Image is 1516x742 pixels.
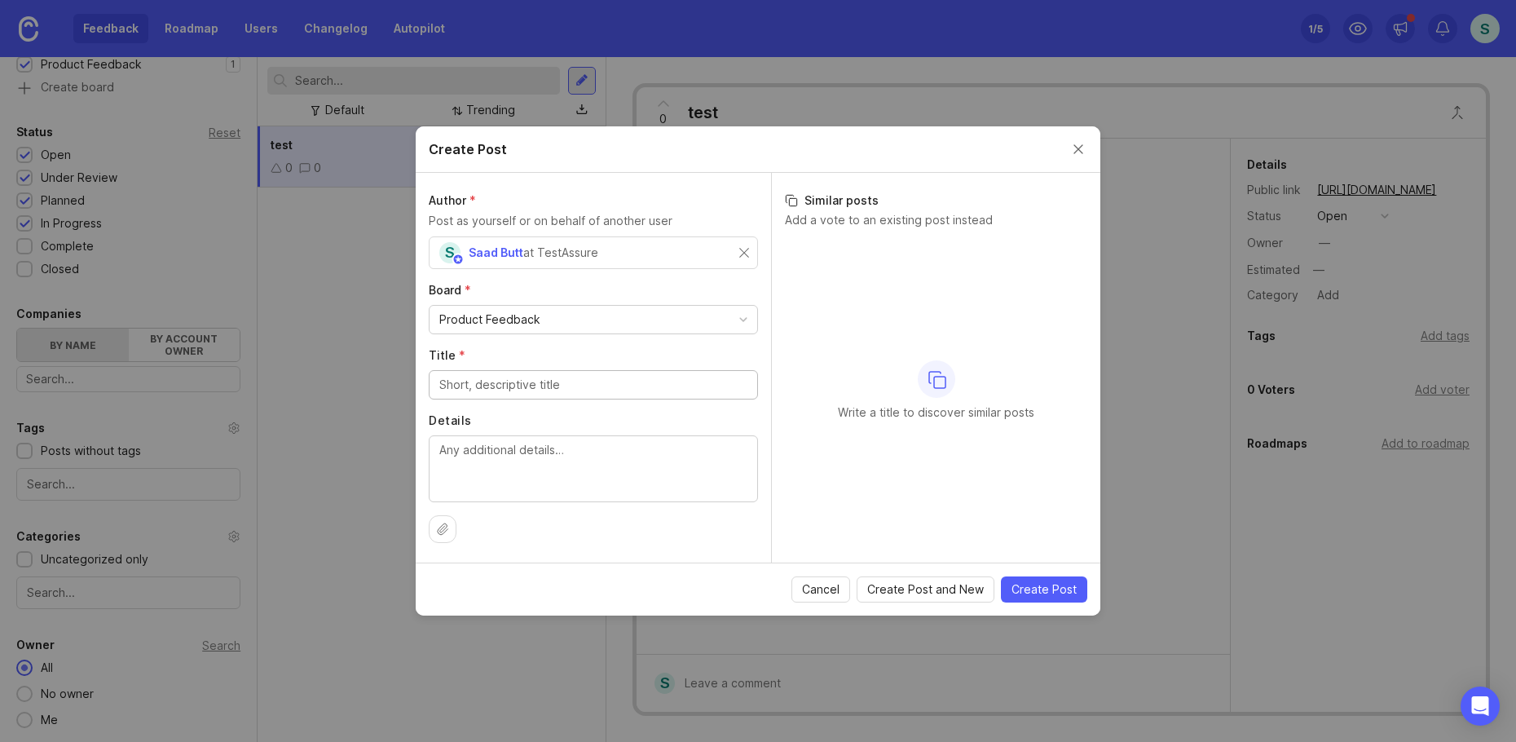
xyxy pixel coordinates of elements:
[429,348,465,362] span: Title (required)
[857,576,994,603] button: Create Post and New
[429,193,476,207] span: Author (required)
[429,283,471,297] span: Board (required)
[1001,576,1087,603] button: Create Post
[785,192,1087,209] h3: Similar posts
[523,244,598,262] div: at TestAssure
[1461,687,1500,726] div: Open Intercom Messenger
[429,139,507,159] h2: Create Post
[439,242,461,263] div: S
[785,212,1087,228] p: Add a vote to an existing post instead
[469,245,523,259] span: Saad Butt
[802,581,840,598] span: Cancel
[838,404,1034,421] p: Write a title to discover similar posts
[439,311,540,329] div: Product Feedback
[1069,140,1087,158] button: Close create post modal
[1011,581,1077,598] span: Create Post
[867,581,984,598] span: Create Post and New
[452,254,465,266] img: member badge
[439,376,747,394] input: Short, descriptive title
[429,413,758,429] label: Details
[429,212,758,230] p: Post as yourself or on behalf of another user
[791,576,850,603] button: Cancel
